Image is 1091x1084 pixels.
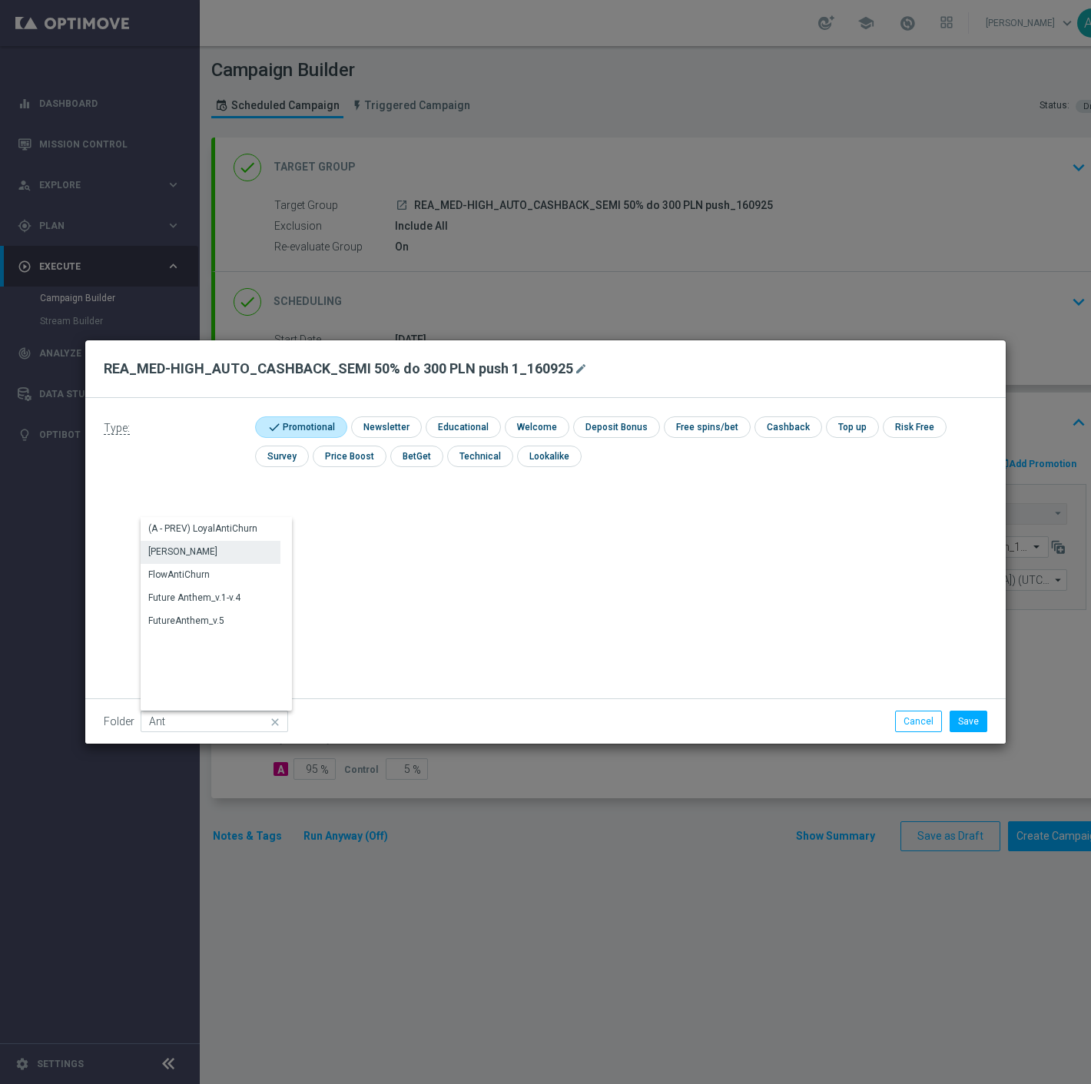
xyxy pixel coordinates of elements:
i: close [268,711,284,733]
div: (A - PREV) LoyalAntiChurn [148,522,257,535]
button: Cancel [895,711,942,732]
div: FlowAntiChurn [148,568,210,582]
span: Type: [104,422,130,435]
button: mode_edit [573,360,592,378]
div: FutureAnthem_v.5 [148,614,224,628]
div: Press SPACE to select this row. [141,587,280,610]
div: Future Anthem_v.1-v.4 [148,591,240,605]
label: Folder [104,715,134,728]
button: Save [950,711,987,732]
div: Press SPACE to select this row. [141,564,280,587]
h2: REA_MED-HIGH_AUTO_CASHBACK_SEMI 50% do 300 PLN push 1_160925 [104,360,573,378]
div: Press SPACE to select this row. [141,518,280,541]
input: Quick find [141,711,288,732]
div: [PERSON_NAME] [148,545,217,559]
div: Press SPACE to select this row. [141,541,280,564]
div: Press SPACE to select this row. [141,610,280,633]
i: mode_edit [575,363,587,375]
